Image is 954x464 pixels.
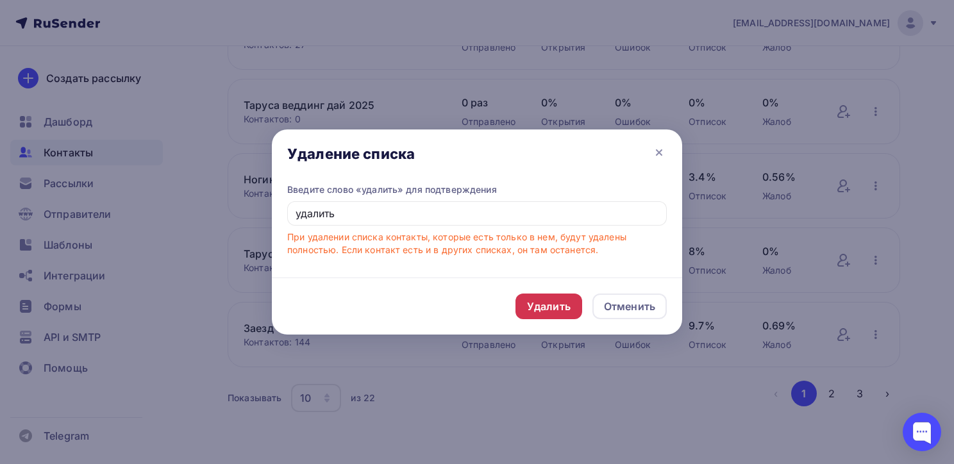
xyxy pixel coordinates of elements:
div: Отменить [604,299,655,314]
div: Удалить [527,299,571,314]
div: Введите слово «удалить» для подтверждения [287,183,667,196]
div: Удаление списка [287,145,415,163]
div: При удалении списка контакты, которые есть только в нем, будут удалены полностью. Если контакт ес... [287,231,667,256]
input: Удалить [287,201,667,226]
